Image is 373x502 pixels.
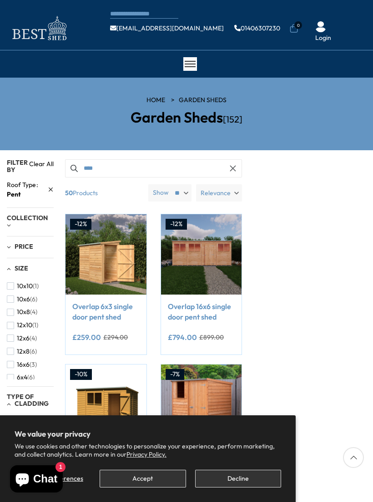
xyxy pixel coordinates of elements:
[17,308,30,316] span: 10x8
[15,442,281,458] p: We use cookies and other technologies to personalize your experience, perform marketing, and coll...
[17,374,27,381] span: 6x4
[17,361,30,369] span: 16x6
[7,190,21,198] span: Pent
[168,334,197,341] ins: £794.00
[315,34,331,43] a: Login
[7,371,35,384] button: 6x4
[199,334,224,340] del: £899.00
[33,282,39,290] span: (1)
[110,25,224,31] a: [EMAIL_ADDRESS][DOMAIN_NAME]
[27,374,35,381] span: (6)
[196,184,242,202] label: Relevance
[7,305,37,319] button: 10x8
[7,358,37,371] button: 16x6
[315,21,326,32] img: User Icon
[17,282,33,290] span: 10x10
[234,25,280,31] a: 01406307230
[126,450,166,458] a: Privacy Policy.
[30,335,37,342] span: (4)
[7,180,40,190] span: Roof Type
[29,159,54,173] a: Clear All
[65,184,73,202] b: 50
[7,214,48,222] span: Collection
[7,280,39,293] button: 10x10
[30,308,37,316] span: (4)
[17,348,30,355] span: 12x8
[30,295,37,303] span: (6)
[201,184,231,202] span: Relevance
[166,369,184,380] div: -7%
[195,470,281,487] button: Decline
[17,335,30,342] span: 12x6
[103,334,128,340] del: £294.00
[72,334,101,341] ins: £259.00
[153,188,169,197] label: Show
[15,430,281,438] h2: We value your privacy
[7,293,37,306] button: 10x6
[70,369,92,380] div: -10%
[146,96,165,105] a: HOME
[7,393,49,408] span: Type of Cladding
[30,348,37,355] span: (6)
[100,470,186,487] button: Accept
[179,96,227,105] a: Garden Sheds
[15,242,33,251] span: Price
[65,159,242,177] input: Search products
[66,364,146,445] img: Shire Overlap Pent 10x6 Storage Shed - Best Shed
[61,184,144,202] span: Products
[69,109,304,125] h2: Garden Sheds
[7,345,37,358] button: 12x8
[166,219,187,230] div: -12%
[289,24,298,33] a: 0
[7,415,45,428] button: 12mm
[7,158,28,173] span: Filter By
[168,301,235,322] a: Overlap 16x6 single door pent shed
[72,301,139,322] a: Overlap 6x3 single door pent shed
[7,14,71,43] img: logo
[32,321,38,329] span: (1)
[30,361,37,369] span: (3)
[294,21,302,29] span: 0
[70,219,91,230] div: -12%
[15,264,28,272] span: Size
[17,321,32,329] span: 12x10
[7,319,38,332] button: 12x10
[223,113,242,125] span: [152]
[17,295,30,303] span: 10x6
[161,364,242,445] img: Shire Overlap Pent 6x4 Storage Shed - Best Shed
[7,332,37,345] button: 12x6
[7,465,66,495] inbox-online-store-chat: Shopify online store chat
